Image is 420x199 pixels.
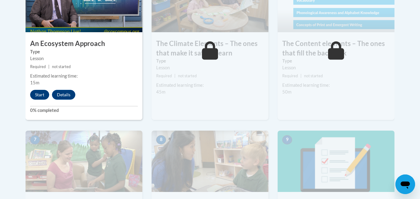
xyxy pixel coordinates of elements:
label: 0% completed [30,107,138,114]
span: | [48,64,50,69]
label: Type [282,58,390,64]
span: Required [282,74,298,78]
div: Lesson [30,55,138,62]
span: 50m [282,89,291,94]
img: Course Image [26,131,142,192]
h3: An Ecosystem Approach [26,39,142,48]
img: Course Image [278,131,394,192]
label: Type [156,58,264,64]
div: Lesson [156,64,264,71]
button: Details [52,90,75,100]
span: not started [52,64,71,69]
span: | [174,74,176,78]
div: Lesson [282,64,390,71]
span: 15m [30,80,39,85]
span: 9 [282,135,292,144]
label: Type [30,48,138,55]
button: Start [30,90,49,100]
iframe: Button to launch messaging window [395,174,415,194]
span: Required [156,74,172,78]
div: Estimated learning time: [156,82,264,89]
h3: The Content elements – The ones that fill the backpack [278,39,394,58]
span: 8 [156,135,166,144]
span: Required [30,64,46,69]
span: 45m [156,89,165,94]
span: not started [304,74,323,78]
span: not started [178,74,197,78]
img: Course Image [152,131,268,192]
div: Estimated learning time: [30,73,138,79]
span: | [300,74,302,78]
span: 7 [30,135,40,144]
h3: The Climate Elements – The ones that make it safe to learn [152,39,268,58]
div: Estimated learning time: [282,82,390,89]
